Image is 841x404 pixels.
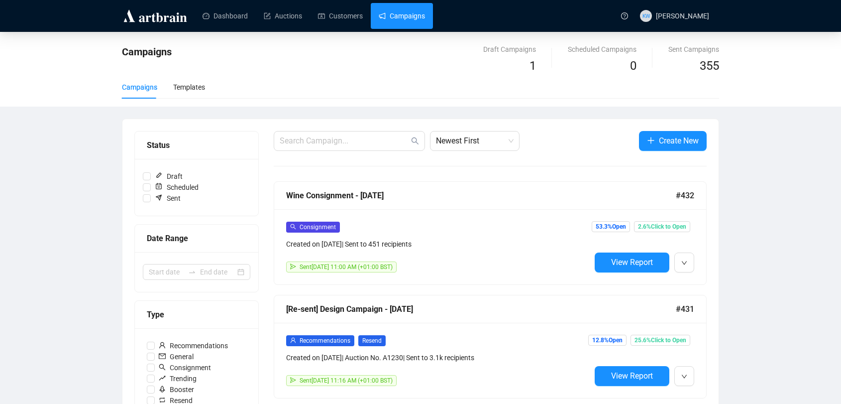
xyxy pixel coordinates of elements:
[274,181,707,285] a: Wine Consignment - [DATE]#432searchConsignmentCreated on [DATE]| Sent to 451 recipientssendSent[D...
[147,308,246,321] div: Type
[147,232,246,245] div: Date Range
[159,397,166,404] span: retweet
[595,366,669,386] button: View Report
[300,377,393,384] span: Sent [DATE] 11:16 AM (+01:00 BST)
[681,260,687,266] span: down
[647,136,655,144] span: plus
[159,364,166,371] span: search
[122,46,172,58] span: Campaigns
[668,44,719,55] div: Sent Campaigns
[147,139,246,151] div: Status
[631,335,690,346] span: 25.6% Click to Open
[611,371,653,381] span: View Report
[151,171,187,182] span: Draft
[659,135,699,147] span: Create New
[149,267,184,277] input: Start date
[358,335,386,346] span: Resend
[286,189,676,202] div: Wine Consignment - [DATE]
[681,374,687,380] span: down
[286,239,591,250] div: Created on [DATE] | Sent to 451 recipients
[159,375,166,382] span: rise
[300,337,350,344] span: Recommendations
[286,352,591,363] div: Created on [DATE] | Auction No. A1230 | Sent to 3.1k recipients
[300,224,336,231] span: Consignment
[611,258,653,267] span: View Report
[151,193,185,204] span: Sent
[436,132,514,150] span: Newest First
[290,337,296,343] span: user
[122,82,157,93] div: Campaigns
[155,384,198,395] span: Booster
[639,131,707,151] button: Create New
[286,303,676,315] div: [Re-sent] Design Campaign - [DATE]
[656,12,709,20] span: [PERSON_NAME]
[290,377,296,383] span: send
[700,59,719,73] span: 355
[280,135,409,147] input: Search Campaign...
[155,340,232,351] span: Recommendations
[483,44,536,55] div: Draft Campaigns
[200,267,235,277] input: End date
[529,59,536,73] span: 1
[188,268,196,276] span: to
[318,3,363,29] a: Customers
[634,221,690,232] span: 2.6% Click to Open
[411,137,419,145] span: search
[155,351,198,362] span: General
[264,3,302,29] a: Auctions
[290,224,296,230] span: search
[151,182,203,193] span: Scheduled
[588,335,627,346] span: 12.8% Open
[290,264,296,269] span: send
[621,12,628,19] span: question-circle
[595,253,669,272] button: View Report
[676,303,694,315] span: #431
[642,11,650,20] span: KW
[274,295,707,399] a: [Re-sent] Design Campaign - [DATE]#431userRecommendationsResendCreated on [DATE]| Auction No. A12...
[630,59,636,73] span: 0
[188,268,196,276] span: swap-right
[155,373,201,384] span: Trending
[568,44,636,55] div: Scheduled Campaigns
[159,386,166,393] span: rocket
[159,342,166,349] span: user
[159,353,166,360] span: mail
[379,3,425,29] a: Campaigns
[173,82,205,93] div: Templates
[155,362,215,373] span: Consignment
[203,3,248,29] a: Dashboard
[592,221,630,232] span: 53.3% Open
[122,8,189,24] img: logo
[300,264,393,270] span: Sent [DATE] 11:00 AM (+01:00 BST)
[676,189,694,202] span: #432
